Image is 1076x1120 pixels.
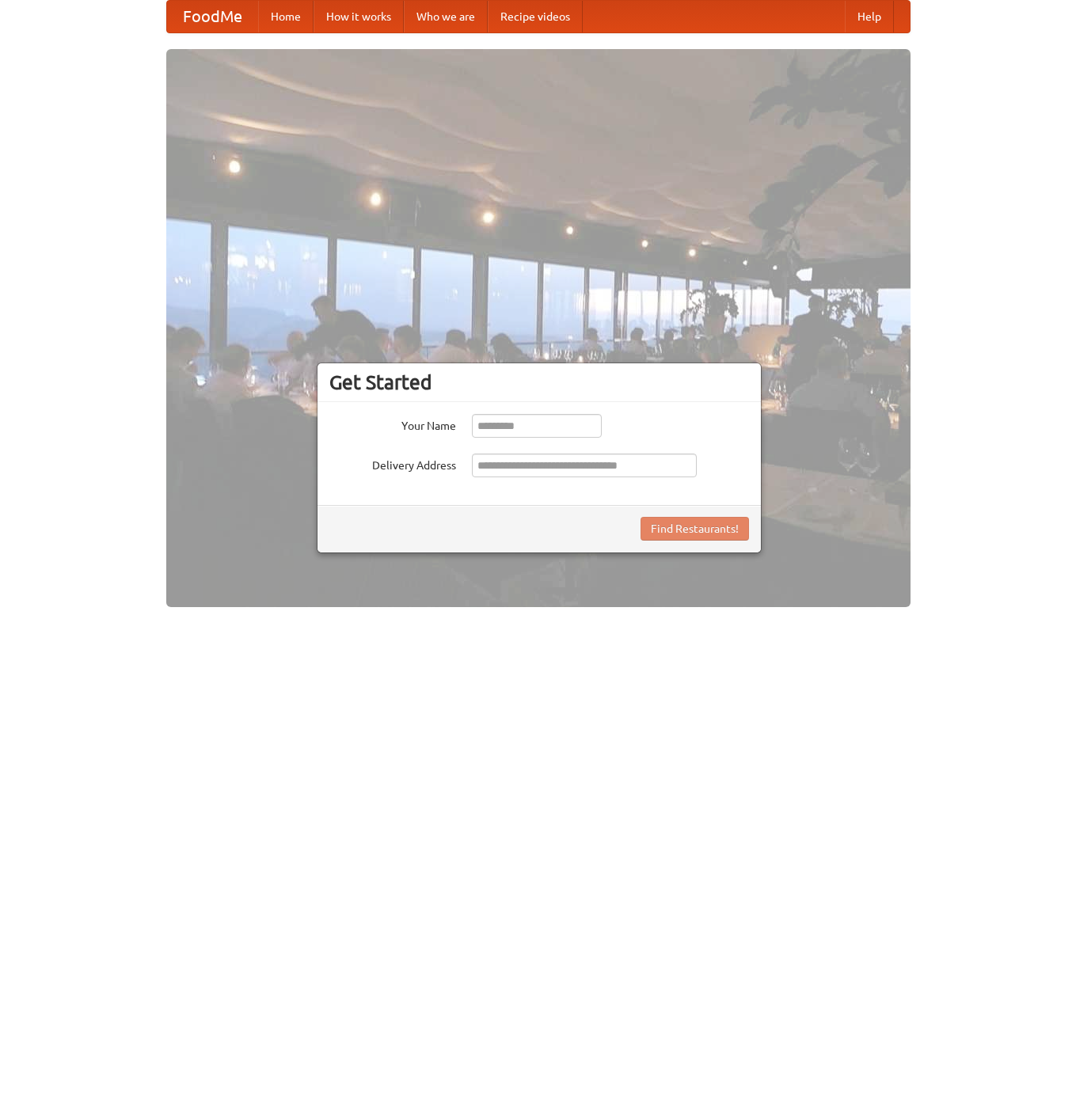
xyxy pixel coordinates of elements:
[167,1,258,32] a: FoodMe
[329,414,456,434] label: Your Name
[329,454,456,473] label: Delivery Address
[314,1,404,32] a: How it works
[329,370,749,394] h3: Get Started
[404,1,488,32] a: Who we are
[845,1,894,32] a: Help
[488,1,583,32] a: Recipe videos
[641,517,749,541] button: Find Restaurants!
[258,1,314,32] a: Home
